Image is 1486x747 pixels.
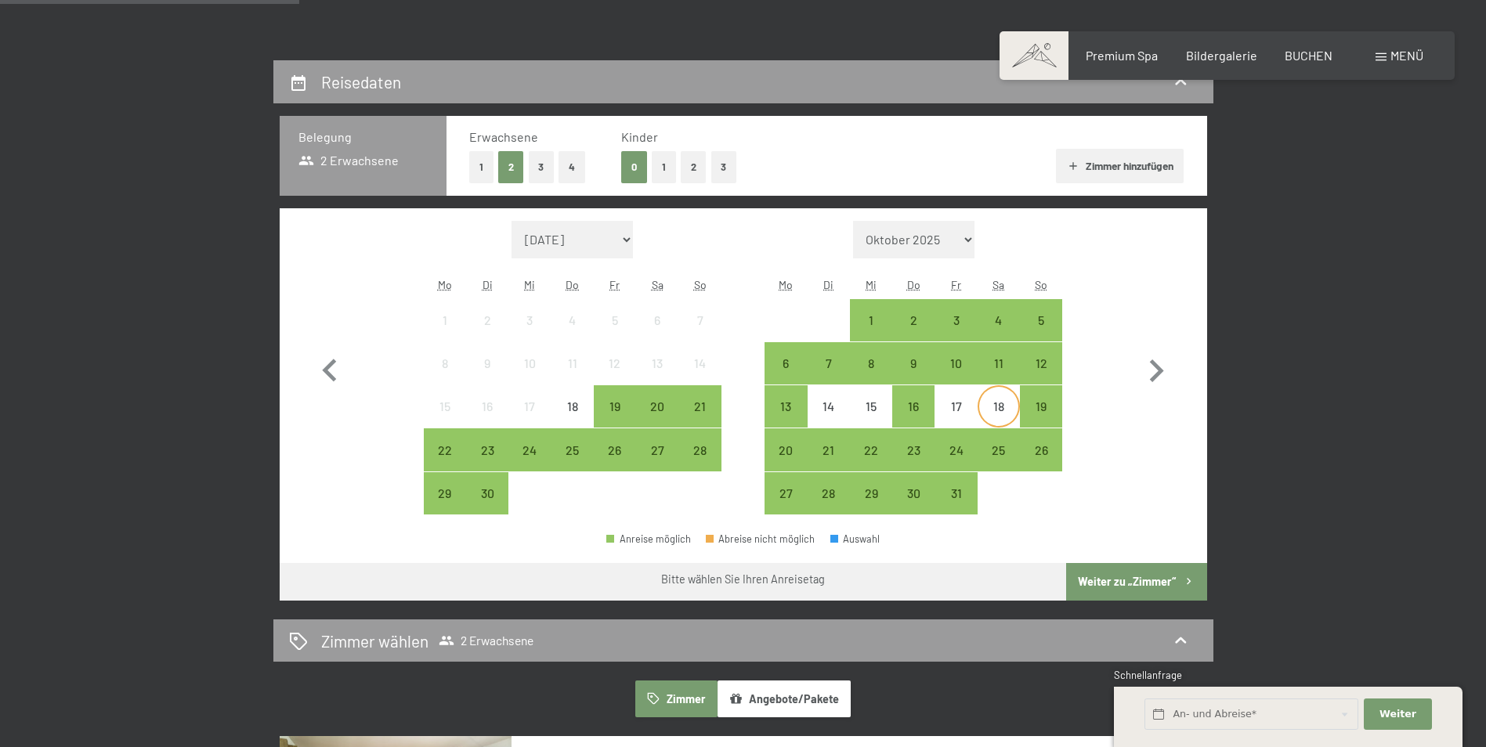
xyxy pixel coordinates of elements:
div: 25 [553,444,592,483]
button: 3 [529,151,555,183]
div: 2 [894,314,933,353]
span: 2 Erwachsene [439,633,533,648]
div: 26 [1021,444,1061,483]
div: 11 [979,357,1018,396]
div: 18 [979,400,1018,439]
div: 11 [553,357,592,396]
button: Nächster Monat [1133,221,1179,515]
div: Anreise möglich [765,472,807,514]
div: Anreise nicht möglich [636,342,678,384]
div: Tue Sep 30 2025 [466,472,508,514]
div: 24 [510,444,549,483]
div: Thu Oct 16 2025 [892,385,935,428]
h2: Zimmer wählen [321,630,428,652]
div: Fri Oct 31 2025 [935,472,977,514]
div: 9 [894,357,933,396]
div: 21 [809,444,848,483]
div: 17 [510,400,549,439]
div: 6 [766,357,805,396]
div: Sat Sep 06 2025 [636,299,678,341]
div: Tue Sep 09 2025 [466,342,508,384]
div: Abreise nicht möglich [706,534,815,544]
div: Anreise möglich [1020,385,1062,428]
span: 2 Erwachsene [298,152,400,169]
div: Sun Sep 07 2025 [678,299,721,341]
div: Anreise nicht möglich [466,299,508,341]
div: Sat Oct 25 2025 [978,428,1020,471]
abbr: Dienstag [823,278,833,291]
div: Mon Sep 15 2025 [424,385,466,428]
div: 3 [510,314,549,353]
div: 1 [851,314,891,353]
div: Bitte wählen Sie Ihren Anreisetag [661,572,825,587]
div: Thu Oct 30 2025 [892,472,935,514]
div: 7 [809,357,848,396]
div: 3 [936,314,975,353]
div: Mon Oct 13 2025 [765,385,807,428]
div: Wed Oct 29 2025 [850,472,892,514]
div: Wed Oct 01 2025 [850,299,892,341]
div: Anreise nicht möglich [935,385,977,428]
span: Schnellanfrage [1114,669,1182,681]
div: Sat Oct 18 2025 [978,385,1020,428]
button: Zimmer hinzufügen [1056,149,1184,183]
div: Anreise möglich [808,342,850,384]
abbr: Mittwoch [866,278,877,291]
div: Sun Sep 28 2025 [678,428,721,471]
div: 28 [809,487,848,526]
div: Anreise nicht möglich [424,385,466,428]
div: Sat Sep 13 2025 [636,342,678,384]
div: Anreise möglich [978,342,1020,384]
div: Mon Sep 22 2025 [424,428,466,471]
abbr: Sonntag [694,278,707,291]
h2: Reisedaten [321,72,401,92]
div: Tue Oct 28 2025 [808,472,850,514]
div: Anreise möglich [424,428,466,471]
div: Sun Oct 05 2025 [1020,299,1062,341]
div: Thu Sep 11 2025 [551,342,594,384]
div: Anreise möglich [466,428,508,471]
span: Weiter [1379,707,1416,721]
div: Mon Oct 27 2025 [765,472,807,514]
div: Anreise möglich [1020,299,1062,341]
div: 26 [595,444,635,483]
abbr: Dienstag [483,278,493,291]
a: Bildergalerie [1186,48,1257,63]
div: 18 [553,400,592,439]
div: 25 [979,444,1018,483]
span: Menü [1390,48,1423,63]
div: Tue Sep 02 2025 [466,299,508,341]
div: Anreise möglich [935,342,977,384]
div: 23 [894,444,933,483]
div: Anreise nicht möglich [594,342,636,384]
button: 0 [621,151,647,183]
div: Sat Oct 11 2025 [978,342,1020,384]
div: Anreise nicht möglich [551,299,594,341]
div: 15 [425,400,465,439]
div: Sun Oct 19 2025 [1020,385,1062,428]
button: 1 [652,151,676,183]
button: Weiter zu „Zimmer“ [1066,563,1206,601]
button: Vorheriger Monat [307,221,353,515]
div: Tue Sep 16 2025 [466,385,508,428]
div: Anreise möglich [935,428,977,471]
div: Tue Sep 23 2025 [466,428,508,471]
div: Anreise möglich [935,299,977,341]
button: Angebote/Pakete [718,680,851,716]
div: Anreise möglich [978,299,1020,341]
div: 29 [425,487,465,526]
div: Anreise möglich [636,428,678,471]
div: Wed Sep 10 2025 [508,342,551,384]
div: Sun Oct 26 2025 [1020,428,1062,471]
div: 24 [936,444,975,483]
div: 4 [553,314,592,353]
div: 19 [595,400,635,439]
div: 31 [936,487,975,526]
button: 2 [681,151,707,183]
div: Tue Oct 07 2025 [808,342,850,384]
div: Anreise möglich [678,385,721,428]
button: 4 [559,151,585,183]
div: 30 [894,487,933,526]
div: Sat Oct 04 2025 [978,299,1020,341]
div: Anreise möglich [606,534,691,544]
